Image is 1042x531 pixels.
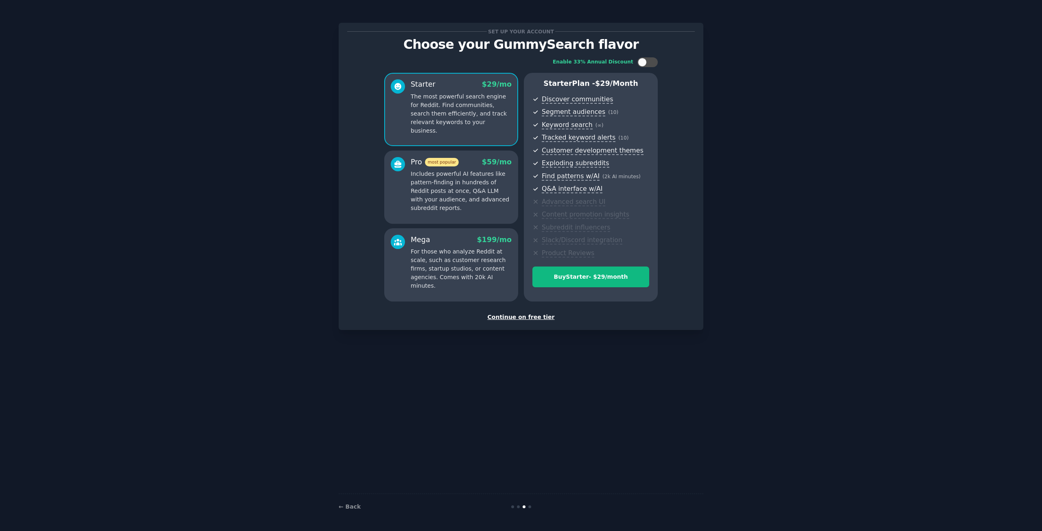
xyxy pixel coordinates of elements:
[542,249,594,258] span: Product Reviews
[532,79,649,89] p: Starter Plan -
[542,198,605,206] span: Advanced search UI
[595,122,604,128] span: ( ∞ )
[542,146,644,155] span: Customer development themes
[602,174,641,179] span: ( 2k AI minutes )
[411,170,512,212] p: Includes powerful AI features like pattern-finding in hundreds of Reddit posts at once, Q&A LLM w...
[608,109,618,115] span: ( 10 )
[542,133,615,142] span: Tracked keyword alerts
[532,267,649,287] button: BuyStarter- $29/month
[411,92,512,135] p: The most powerful search engine for Reddit. Find communities, search them efficiently, and track ...
[618,135,628,141] span: ( 10 )
[595,79,638,87] span: $ 29 /month
[347,37,695,52] p: Choose your GummySearch flavor
[339,503,361,510] a: ← Back
[411,247,512,290] p: For those who analyze Reddit at scale, such as customer research firms, startup studios, or conte...
[482,158,512,166] span: $ 59 /mo
[533,273,649,281] div: Buy Starter - $ 29 /month
[542,172,600,181] span: Find patterns w/AI
[347,313,695,321] div: Continue on free tier
[542,95,613,104] span: Discover communities
[542,223,610,232] span: Subreddit influencers
[482,80,512,88] span: $ 29 /mo
[542,108,605,116] span: Segment audiences
[542,121,593,129] span: Keyword search
[487,27,556,36] span: Set up your account
[477,236,512,244] span: $ 199 /mo
[411,157,459,167] div: Pro
[411,79,436,90] div: Starter
[542,159,609,168] span: Exploding subreddits
[542,236,622,245] span: Slack/Discord integration
[411,235,430,245] div: Mega
[553,59,633,66] div: Enable 33% Annual Discount
[542,210,629,219] span: Content promotion insights
[425,158,459,166] span: most popular
[542,185,602,193] span: Q&A interface w/AI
